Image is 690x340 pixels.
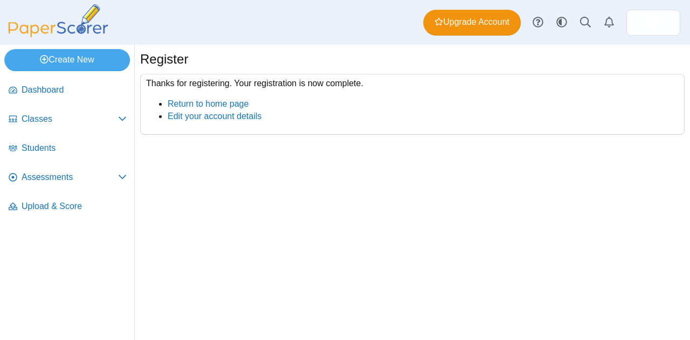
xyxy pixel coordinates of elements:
[140,74,685,135] div: Thanks for registering. Your registration is now complete.
[626,10,680,36] a: ps.jhn07qGyN1MHsRL7
[22,171,118,183] span: Assessments
[645,14,662,31] span: Michael Brantingham
[4,4,112,37] img: PaperScorer
[4,78,131,103] a: Dashboard
[4,136,131,162] a: Students
[4,165,131,191] a: Assessments
[168,99,249,108] a: Return to home page
[597,11,621,34] a: Alerts
[434,16,509,28] span: Upgrade Account
[645,14,662,31] img: ps.jhn07qGyN1MHsRL7
[22,142,127,154] span: Students
[4,107,131,133] a: Classes
[4,30,112,39] a: PaperScorer
[423,10,521,36] a: Upgrade Account
[168,112,261,121] a: Edit your account details
[140,50,188,68] h1: Register
[4,49,130,71] a: Create New
[22,113,118,125] span: Classes
[22,84,127,96] span: Dashboard
[22,200,127,212] span: Upload & Score
[4,194,131,220] a: Upload & Score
